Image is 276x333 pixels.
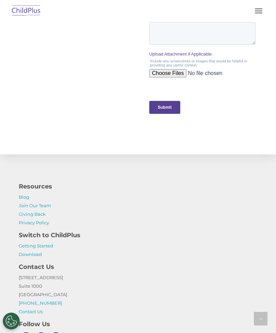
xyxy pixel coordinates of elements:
a: Getting Started [19,243,53,248]
a: Download [19,252,42,257]
a: Join Our Team [19,203,51,208]
h4: Follow Us [19,319,257,329]
a: Giving Back [19,211,46,217]
a: Privacy Policy [19,220,49,225]
h4: Contact Us [19,262,257,272]
h4: Resources [19,182,257,191]
h4: Switch to ChildPlus [19,230,257,240]
button: Cookies Settings [3,313,20,330]
img: ChildPlus by Procare Solutions [10,3,42,19]
p: [STREET_ADDRESS] Suite 1000 [GEOGRAPHIC_DATA] [19,273,257,316]
a: [PHONE_NUMBER] [19,300,62,306]
a: Contact Us [19,309,43,314]
a: Blog [19,194,29,200]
